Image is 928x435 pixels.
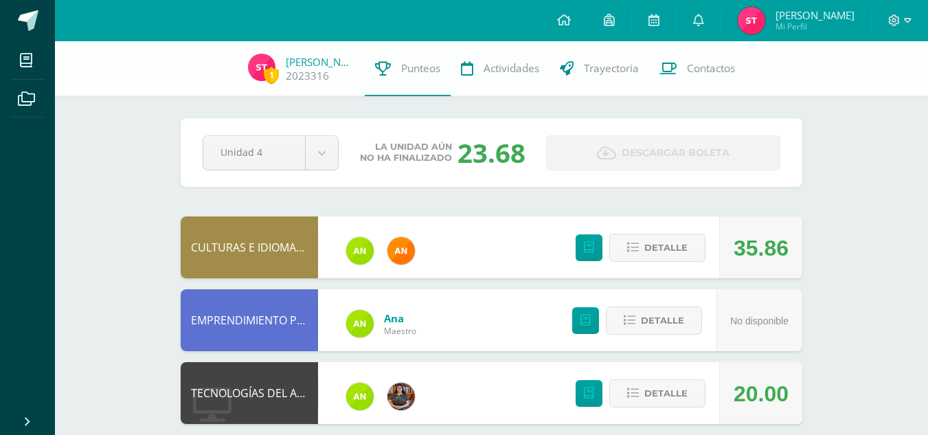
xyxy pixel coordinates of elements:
[365,41,451,96] a: Punteos
[776,21,855,32] span: Mi Perfil
[384,311,416,325] a: Ana
[401,61,440,76] span: Punteos
[609,379,705,408] button: Detalle
[181,216,318,278] div: CULTURAS E IDIOMAS MAYAS, GARÍFUNA O XINCA
[644,381,688,406] span: Detalle
[451,41,550,96] a: Actividades
[609,234,705,262] button: Detalle
[360,142,452,164] span: La unidad aún no ha finalizado
[622,136,729,170] span: Descargar boleta
[734,217,789,279] div: 35.86
[644,235,688,260] span: Detalle
[181,362,318,424] div: TECNOLOGÍAS DEL APRENDIZAJE Y LA COMUNICACIÓN
[384,325,416,337] span: Maestro
[457,135,525,170] div: 23.68
[550,41,649,96] a: Trayectoria
[738,7,765,34] img: 0975b2461e49dc8c9ba90df96d4c9e8c.png
[387,237,415,265] img: fc6731ddebfef4a76f049f6e852e62c4.png
[346,237,374,265] img: 122d7b7bf6a5205df466ed2966025dea.png
[346,310,374,337] img: 122d7b7bf6a5205df466ed2966025dea.png
[286,55,354,69] a: [PERSON_NAME]
[606,306,702,335] button: Detalle
[220,136,288,168] span: Unidad 4
[248,54,275,81] img: 0975b2461e49dc8c9ba90df96d4c9e8c.png
[730,315,789,326] span: No disponible
[649,41,745,96] a: Contactos
[264,67,279,84] span: 1
[776,8,855,22] span: [PERSON_NAME]
[687,61,735,76] span: Contactos
[203,136,338,170] a: Unidad 4
[734,363,789,425] div: 20.00
[584,61,639,76] span: Trayectoria
[346,383,374,410] img: 122d7b7bf6a5205df466ed2966025dea.png
[641,308,684,333] span: Detalle
[286,69,329,83] a: 2023316
[181,289,318,351] div: EMPRENDIMIENTO PARA LA PRODUCTIVIDAD
[484,61,539,76] span: Actividades
[387,383,415,410] img: 60a759e8b02ec95d430434cf0c0a55c7.png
